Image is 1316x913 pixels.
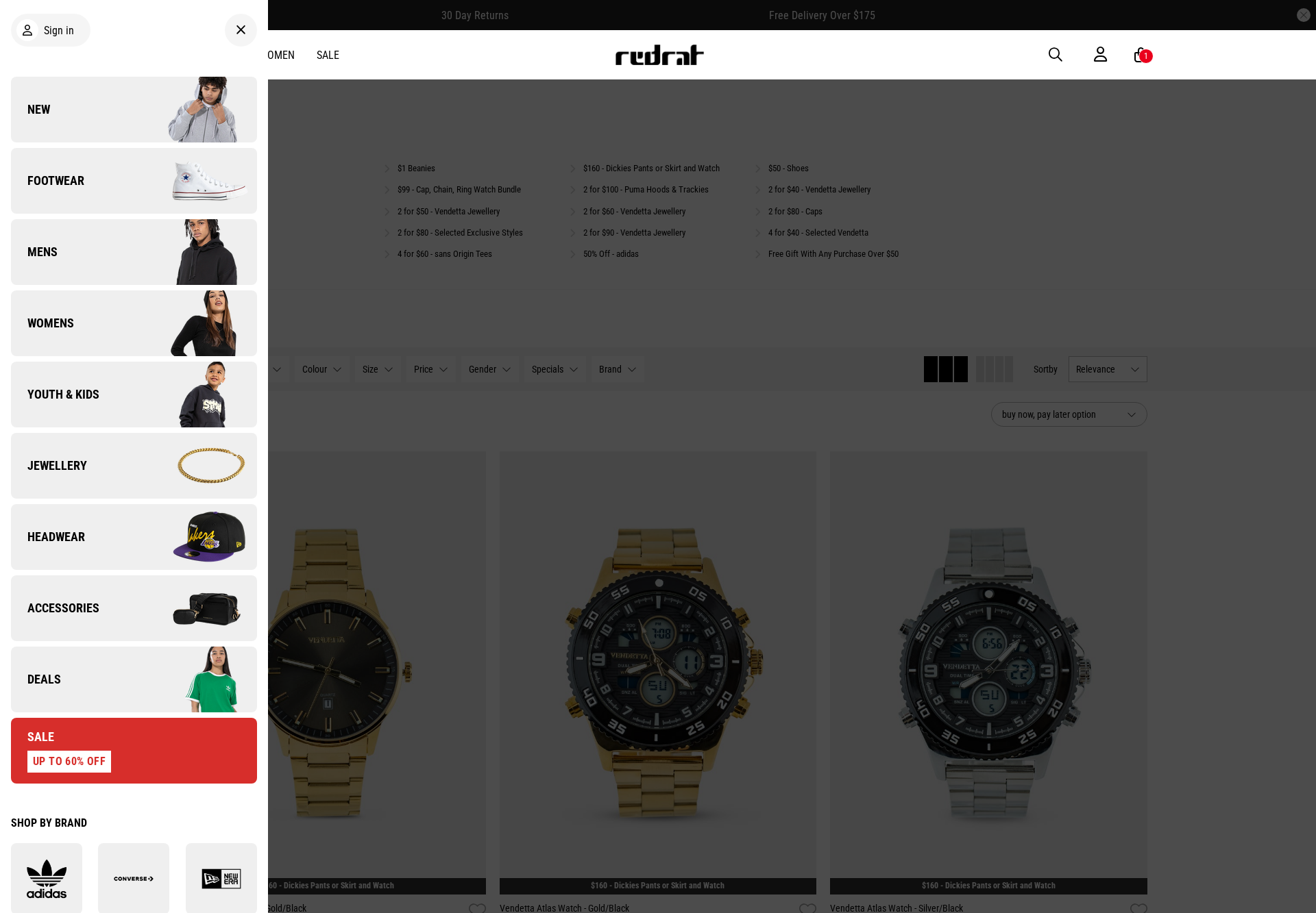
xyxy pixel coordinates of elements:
img: Company [134,218,256,286]
img: Converse [98,859,169,899]
div: Shop by Brand [11,816,257,829]
div: UP TO 60% OFF [27,751,111,773]
img: Company [134,360,256,429]
a: Jewellery Company [11,433,257,499]
img: Company [134,645,256,714]
a: Women [259,49,295,62]
span: Youth & Kids [11,386,99,403]
div: 1 [1144,51,1148,61]
a: Sale [317,49,339,62]
a: Sale UP TO 60% OFF [11,718,257,784]
img: Company [134,432,256,500]
a: Deals Company [11,647,257,712]
span: Sign in [44,24,74,37]
span: Womens [11,315,74,332]
img: Company [134,503,256,571]
img: New Era [186,859,257,899]
img: Redrat logo [614,45,705,65]
span: New [11,101,50,118]
a: New Company [11,77,257,142]
a: Mens Company [11,219,257,285]
img: Company [134,289,256,358]
span: Footwear [11,173,84,189]
button: Open LiveChat chat widget [11,5,52,47]
span: Accessories [11,600,99,616]
a: 1 [1134,48,1147,62]
a: Youth & Kids Company [11,362,257,427]
span: Sale [11,729,54,745]
span: Mens [11,244,58,260]
span: Jewellery [11,458,87,474]
a: Headwear Company [11,504,257,570]
img: adidas [11,859,82,899]
img: Company [134,75,256,144]
img: Company [134,574,256,642]
a: Accessories Company [11,575,257,641]
span: Headwear [11,529,85,545]
img: Company [134,147,256,215]
a: Footwear Company [11,148,257,214]
a: Womens Company [11,290,257,356]
span: Deals [11,671,61,688]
